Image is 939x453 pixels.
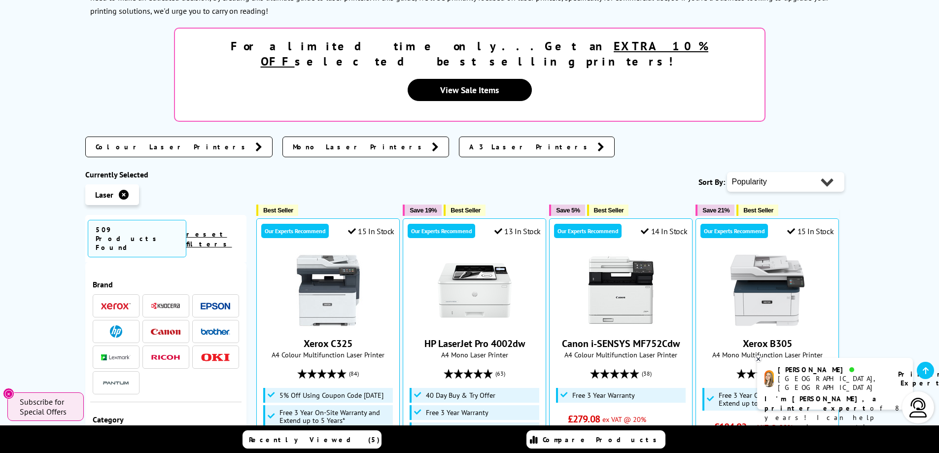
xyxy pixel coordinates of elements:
span: Laser [95,190,113,200]
span: Best Seller [451,207,481,214]
span: Best Seller [743,207,773,214]
span: Mono Laser Printers [293,142,427,152]
span: Colour Laser Printers [96,142,250,152]
button: Save 21% [696,205,734,216]
a: Canon [151,325,180,338]
img: Canon i-SENSYS MF752Cdw [584,253,658,327]
img: Canon [151,329,180,335]
img: Ricoh [151,355,180,360]
u: EXTRA 10% OFF [261,38,709,69]
div: [PERSON_NAME] [778,365,886,374]
span: Free 3 Year On-Site Warranty and Extend up to 5 Years* [719,391,830,407]
b: I'm [PERSON_NAME], a printer expert [765,394,879,413]
img: OKI [201,353,230,362]
span: ex VAT @ 20% [602,415,646,424]
a: Xerox [101,300,131,312]
span: Recently Viewed (5) [249,435,380,444]
span: £184.92 [714,420,746,433]
div: Our Experts Recommend [408,224,475,238]
img: Epson [201,303,230,310]
div: Currently Selected [85,170,247,179]
span: A3 Laser Printers [469,142,592,152]
span: £279.08 [568,413,600,425]
button: Save 5% [549,205,585,216]
a: Mono Laser Printers [282,137,449,157]
img: Kyocera [151,302,180,310]
a: Compare Products [526,430,665,449]
img: Xerox C325 [291,253,365,327]
a: Brother [201,325,230,338]
img: Xerox B305 [730,253,804,327]
strong: For a limited time only...Get an selected best selling printers! [231,38,708,69]
a: A3 Laser Printers [459,137,615,157]
span: Best Seller [263,207,293,214]
span: Free 3 Year Warranty [426,409,488,417]
img: Brother [201,328,230,335]
span: Save 19% [410,207,437,214]
img: HP LaserJet Pro 4002dw [438,253,512,327]
button: Close [3,388,14,399]
span: (38) [642,364,652,383]
span: A4 Mono Multifunction Laser Printer [701,350,834,359]
span: A4 Colour Multifunction Laser Printer [555,350,687,359]
img: Pantum [101,377,131,389]
span: Free 3 Year On-Site Warranty and Extend up to 5 Years* [279,409,391,424]
a: Ricoh [151,351,180,363]
button: Best Seller [256,205,298,216]
span: 40 Day Buy & Try Offer [426,391,495,399]
p: of 8 years! I can help you choose the right product [765,394,905,441]
a: Canon i-SENSYS MF752Cdw [562,337,680,350]
a: Canon i-SENSYS MF752Cdw [584,319,658,329]
a: Recently Viewed (5) [243,430,382,449]
a: Colour Laser Printers [85,137,273,157]
img: HP [110,325,122,338]
a: Kyocera [151,300,180,312]
a: HP [101,325,131,338]
img: amy-livechat.png [765,370,774,387]
img: Lexmark [101,354,131,360]
div: 13 In Stock [494,226,541,236]
button: Best Seller [736,205,778,216]
div: Our Experts Recommend [700,224,768,238]
span: A4 Mono Laser Printer [408,350,541,359]
span: Free 3 Year Warranty [572,391,635,399]
div: [GEOGRAPHIC_DATA], [GEOGRAPHIC_DATA] [778,374,886,392]
div: 15 In Stock [348,226,394,236]
div: 14 In Stock [641,226,687,236]
button: Best Seller [587,205,629,216]
a: Xerox C325 [291,319,365,329]
button: Best Seller [444,205,486,216]
span: Save 5% [556,207,580,214]
span: Subscribe for Special Offers [20,397,74,417]
div: Our Experts Recommend [261,224,329,238]
span: Sort By: [698,177,725,187]
a: View Sale Items [408,79,532,101]
span: A4 Colour Multifunction Laser Printer [262,350,394,359]
a: Xerox B305 [743,337,792,350]
span: (63) [495,364,505,383]
a: Xerox C325 [304,337,352,350]
span: (84) [349,364,359,383]
span: Best Seller [594,207,624,214]
img: user-headset-light.svg [908,398,928,418]
span: 509 Products Found [88,220,186,257]
div: Our Experts Recommend [554,224,622,238]
a: OKI [201,351,230,363]
a: HP LaserJet Pro 4002dw [424,337,525,350]
div: Category [93,415,240,424]
a: Epson [201,300,230,312]
a: Lexmark [101,351,131,363]
a: HP LaserJet Pro 4002dw [438,319,512,329]
a: Xerox B305 [730,319,804,329]
span: 5% Off Using Coupon Code [DATE] [279,391,383,399]
button: Save 19% [403,205,442,216]
div: 15 In Stock [787,226,834,236]
img: Xerox [101,303,131,310]
div: Brand [93,279,240,289]
span: Compare Products [543,435,662,444]
a: reset filters [186,230,232,248]
span: ex VAT @ 20% [749,422,793,432]
span: Save 21% [702,207,730,214]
